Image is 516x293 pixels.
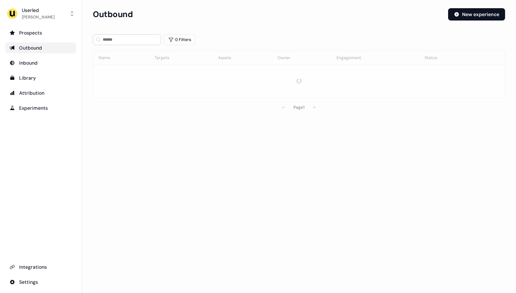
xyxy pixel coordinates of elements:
[22,14,55,21] div: [PERSON_NAME]
[5,103,76,114] a: Go to experiments
[10,105,72,111] div: Experiments
[10,75,72,81] div: Library
[5,277,76,288] a: Go to integrations
[5,5,76,22] button: Userled[PERSON_NAME]
[10,29,72,36] div: Prospects
[5,72,76,83] a: Go to templates
[10,59,72,66] div: Inbound
[22,7,55,14] div: Userled
[5,27,76,38] a: Go to prospects
[5,88,76,98] a: Go to attribution
[5,57,76,68] a: Go to Inbound
[448,8,505,21] button: New experience
[5,42,76,53] a: Go to outbound experience
[10,264,72,270] div: Integrations
[10,44,72,51] div: Outbound
[5,262,76,272] a: Go to integrations
[164,34,196,45] button: 0 Filters
[10,90,72,96] div: Attribution
[10,279,72,285] div: Settings
[93,9,133,19] h3: Outbound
